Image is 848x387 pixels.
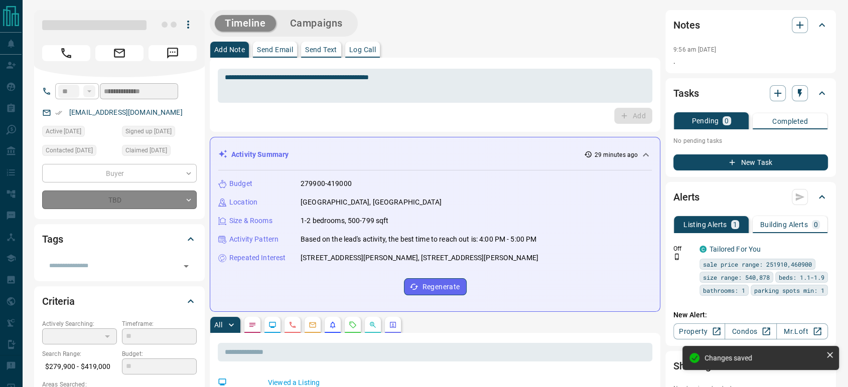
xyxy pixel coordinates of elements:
a: Property [673,323,725,339]
span: bathrooms: 1 [703,285,745,295]
p: $279,900 - $419,000 [42,358,117,375]
svg: Notes [248,321,256,329]
button: New Task [673,154,828,170]
div: Criteria [42,289,197,313]
h2: Notes [673,17,699,33]
a: [EMAIL_ADDRESS][DOMAIN_NAME] [69,108,183,116]
p: Off [673,244,693,253]
span: Claimed [DATE] [125,145,167,155]
p: Actively Searching: [42,319,117,328]
div: Alerts [673,185,828,209]
p: Budget: [122,349,197,358]
div: Tue Aug 12 2025 [122,145,197,159]
span: sale price range: 251910,460900 [703,259,812,269]
button: Timeline [215,15,276,32]
span: size range: 540,878 [703,272,770,282]
h2: Alerts [673,189,699,205]
svg: Requests [349,321,357,329]
p: Repeated Interest [229,253,286,263]
p: Budget [229,178,252,189]
h2: Criteria [42,293,75,309]
svg: Opportunities [369,321,377,329]
button: Regenerate [404,278,467,295]
a: Mr.Loft [776,323,828,339]
svg: Emails [309,321,317,329]
p: 1-2 bedrooms, 500-799 sqft [301,216,388,226]
p: No pending tasks [673,133,828,148]
p: Pending [691,117,719,124]
a: Tailored For You [710,245,761,253]
span: Active [DATE] [46,126,81,136]
div: Activity Summary29 minutes ago [218,145,652,164]
p: Log Call [349,46,376,53]
svg: Push Notification Only [673,253,680,260]
p: Building Alerts [760,221,808,228]
h2: Showings [673,358,716,374]
div: Tags [42,227,197,251]
p: 1 [733,221,737,228]
p: New Alert: [673,310,828,320]
div: Tasks [673,81,828,105]
p: 279900-419000 [301,178,352,189]
span: Message [149,45,197,61]
div: Tue Aug 12 2025 [42,145,117,159]
div: Notes [673,13,828,37]
svg: Agent Actions [389,321,397,329]
div: Buyer [42,164,197,182]
p: [STREET_ADDRESS][PERSON_NAME], [STREET_ADDRESS][PERSON_NAME] [301,253,538,263]
svg: Lead Browsing Activity [268,321,276,329]
svg: Listing Alerts [329,321,337,329]
p: 0 [814,221,818,228]
p: Activity Pattern [229,234,278,245]
p: Timeframe: [122,319,197,328]
p: Location [229,197,257,208]
p: Activity Summary [231,149,289,160]
span: parking spots min: 1 [754,285,824,295]
p: Completed [772,118,808,125]
p: Based on the lead's activity, the best time to reach out is: 4:00 PM - 5:00 PM [301,234,536,245]
div: Mon Aug 11 2025 [122,126,197,140]
div: TBD [42,190,197,209]
span: Signed up [DATE] [125,126,172,136]
span: Email [95,45,144,61]
span: Contacted [DATE] [46,145,93,155]
h2: Tasks [673,85,698,101]
p: All [214,321,222,328]
p: 9:56 am [DATE] [673,46,716,53]
div: Showings [673,354,828,378]
p: Search Range: [42,349,117,358]
h2: Tags [42,231,63,247]
div: Changes saved [704,354,822,362]
svg: Email Verified [55,109,62,116]
span: Call [42,45,90,61]
p: 29 minutes ago [594,150,638,159]
p: Listing Alerts [683,221,727,228]
svg: Calls [289,321,297,329]
p: [GEOGRAPHIC_DATA], [GEOGRAPHIC_DATA] [301,197,442,208]
p: 0 [725,117,729,124]
a: Condos [725,323,776,339]
button: Campaigns [280,15,353,32]
div: Tue Aug 12 2025 [42,126,117,140]
p: Size & Rooms [229,216,272,226]
p: Add Note [214,46,245,53]
div: condos.ca [699,246,706,253]
button: Open [179,259,193,273]
p: Send Email [257,46,293,53]
p: . [673,56,828,67]
p: Send Text [305,46,337,53]
span: beds: 1.1-1.9 [779,272,824,282]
